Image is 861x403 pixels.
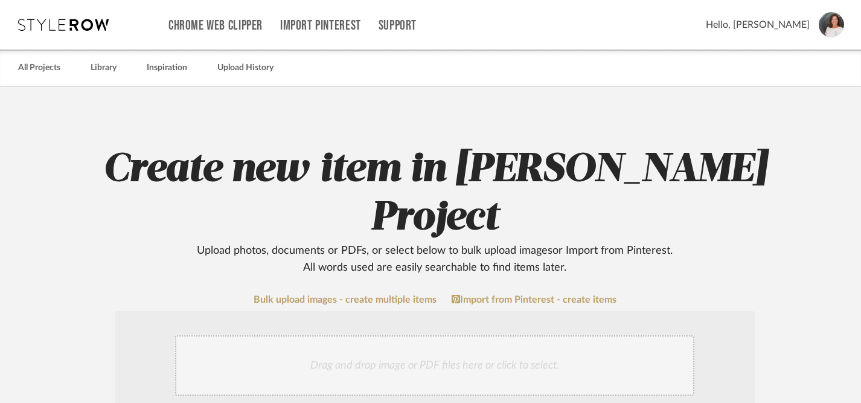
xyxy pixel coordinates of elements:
[18,60,60,76] a: All Projects
[254,295,437,305] a: Bulk upload images - create multiple items
[50,146,819,276] h2: Create new item in [PERSON_NAME] Project
[217,60,274,76] a: Upload History
[187,242,682,276] div: Upload photos, documents or PDFs, or select below to bulk upload images or Import from Pinterest ...
[379,21,417,31] a: Support
[168,21,263,31] a: Chrome Web Clipper
[819,12,844,37] img: avatar
[147,60,187,76] a: Inspiration
[91,60,117,76] a: Library
[452,294,616,305] a: Import from Pinterest - create items
[706,18,810,32] span: Hello, [PERSON_NAME]
[280,21,361,31] a: Import Pinterest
